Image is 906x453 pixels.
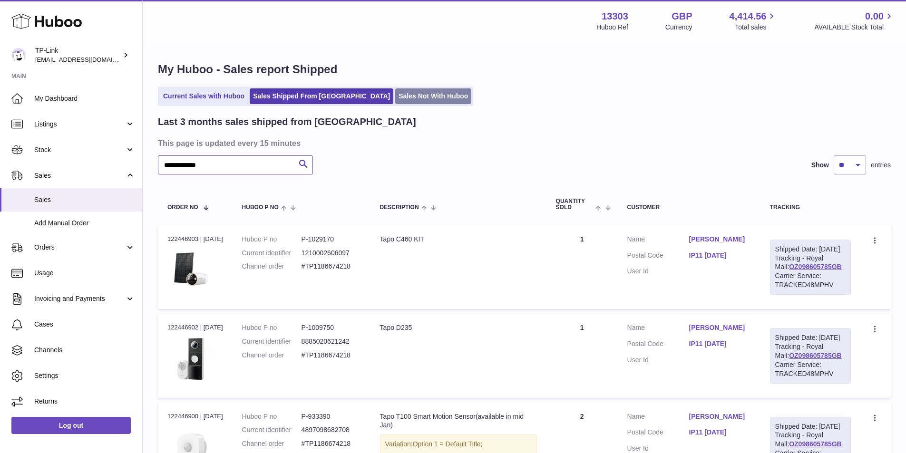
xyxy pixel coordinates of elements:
dd: 8885020621242 [302,337,361,346]
a: Sales Shipped From [GEOGRAPHIC_DATA] [250,88,393,104]
div: Shipped Date: [DATE] [775,333,846,342]
div: Carrier Service: TRACKED48MPHV [775,360,846,378]
a: Log out [11,417,131,434]
span: Total sales [735,23,777,32]
a: 4,414.56 Total sales [730,10,778,32]
span: Returns [34,397,135,406]
div: Tracking - Royal Mail: [770,240,851,295]
a: [PERSON_NAME] [689,235,751,244]
img: gaby.chen@tp-link.com [11,48,26,62]
a: Current Sales with Huboo [160,88,248,104]
strong: GBP [672,10,692,23]
div: Tapo T100 Smart Motion Sensor(available in mid Jan) [380,412,537,430]
span: [EMAIL_ADDRESS][DOMAIN_NAME] [35,56,140,63]
a: OZ098605785GB [789,263,842,270]
span: 4,414.56 [730,10,767,23]
td: 1 [546,314,618,397]
span: 0.00 [865,10,884,23]
span: Option 1 = Default Title; [413,440,483,448]
span: Sales [34,195,135,204]
div: 122446903 | [DATE] [167,235,223,243]
h1: My Huboo - Sales report Shipped [158,62,891,77]
span: Order No [167,204,198,211]
div: Currency [665,23,692,32]
dt: User Id [627,267,689,276]
dd: P-933390 [302,412,361,421]
dd: #TP1186674218 [302,351,361,360]
div: Tracking - Royal Mail: [770,328,851,383]
span: AVAILABLE Stock Total [814,23,895,32]
span: Invoicing and Payments [34,294,125,303]
img: 133031727278049.jpg [167,335,215,383]
span: Description [380,204,419,211]
span: Listings [34,120,125,129]
a: 0.00 AVAILABLE Stock Total [814,10,895,32]
a: [PERSON_NAME] [689,412,751,421]
dt: Current identifier [242,337,302,346]
span: Huboo P no [242,204,279,211]
strong: 13303 [602,10,628,23]
div: Tapo C460 KIT [380,235,537,244]
a: OZ098605785GB [789,440,842,448]
span: Add Manual Order [34,219,135,228]
dt: Huboo P no [242,323,302,332]
dt: Name [627,412,689,424]
dt: Huboo P no [242,235,302,244]
dt: Channel order [242,351,302,360]
span: Settings [34,371,135,380]
span: Orders [34,243,125,252]
div: Tapo D235 [380,323,537,332]
dt: Current identifier [242,425,302,434]
a: IP11 [DATE] [689,339,751,348]
div: Tracking [770,204,851,211]
a: IP11 [DATE] [689,428,751,437]
div: Huboo Ref [596,23,628,32]
a: OZ098605785GB [789,352,842,359]
span: Cases [34,320,135,329]
td: 1 [546,225,618,309]
dt: Postal Code [627,428,689,439]
dd: 1210002606097 [302,249,361,258]
div: Carrier Service: TRACKED48MPHV [775,271,846,289]
div: Shipped Date: [DATE] [775,422,846,431]
span: Sales [34,171,125,180]
dt: Name [627,323,689,335]
span: entries [871,161,891,170]
dt: User Id [627,444,689,453]
dd: 4897098682708 [302,425,361,434]
div: 122446900 | [DATE] [167,412,223,421]
div: TP-Link [35,46,121,64]
span: Channels [34,346,135,355]
dt: Channel order [242,262,302,271]
dt: Channel order [242,439,302,448]
dt: User Id [627,356,689,365]
span: Usage [34,269,135,278]
span: My Dashboard [34,94,135,103]
div: Shipped Date: [DATE] [775,245,846,254]
a: Sales Not With Huboo [395,88,471,104]
a: [PERSON_NAME] [689,323,751,332]
h2: Last 3 months sales shipped from [GEOGRAPHIC_DATA] [158,116,416,128]
dt: Name [627,235,689,246]
dd: #TP1186674218 [302,439,361,448]
img: 133031744300089.jpg [167,246,215,289]
span: Stock [34,145,125,154]
dd: P-1029170 [302,235,361,244]
dt: Postal Code [627,339,689,351]
a: IP11 [DATE] [689,251,751,260]
div: Customer [627,204,751,211]
label: Show [811,161,829,170]
dt: Current identifier [242,249,302,258]
dd: #TP1186674218 [302,262,361,271]
span: Quantity Sold [556,198,594,211]
h3: This page is updated every 15 minutes [158,138,888,148]
div: 122446902 | [DATE] [167,323,223,332]
dt: Postal Code [627,251,689,262]
dt: Huboo P no [242,412,302,421]
dd: P-1009750 [302,323,361,332]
